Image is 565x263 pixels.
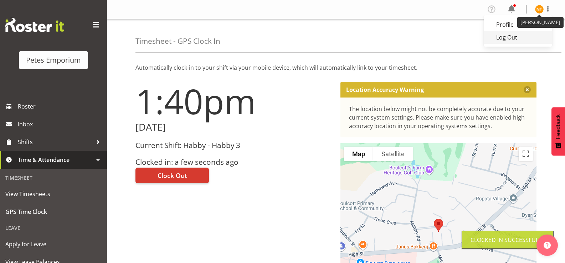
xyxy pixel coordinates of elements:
[18,101,103,112] span: Roster
[373,147,413,161] button: Show satellite imagery
[555,114,561,139] span: Feedback
[524,86,531,93] button: Close message
[26,55,81,65] div: Petes Emporium
[2,185,105,203] a: View Timesheets
[135,158,332,166] h3: Clocked in: a few seconds ago
[519,147,533,161] button: Toggle fullscreen view
[2,221,105,235] div: Leave
[135,141,332,149] h3: Current Shift: Habby - Habby 3
[18,137,93,147] span: Shifts
[484,18,552,31] a: Profile
[135,82,332,120] h1: 1:40pm
[2,170,105,185] div: Timesheet
[2,235,105,253] a: Apply for Leave
[5,239,102,249] span: Apply for Leave
[349,105,528,130] div: The location below might not be completely accurate due to your current system settings. Please m...
[2,203,105,221] a: GPS Time Clock
[5,18,64,32] img: Rosterit website logo
[18,154,93,165] span: Time & Attendance
[5,189,102,199] span: View Timesheets
[135,37,220,45] h4: Timesheet - GPS Clock In
[18,119,103,130] span: Inbox
[158,171,187,180] span: Clock Out
[346,86,424,93] p: Location Accuracy Warning
[471,236,545,244] div: Clocked in Successfully
[5,206,102,217] span: GPS Time Clock
[544,242,551,249] img: help-xxl-2.png
[135,122,332,133] h2: [DATE]
[135,168,209,183] button: Clock Out
[344,147,373,161] button: Show street map
[535,5,544,14] img: nicole-thomson8388.jpg
[135,63,536,72] p: Automatically clock-in to your shift via your mobile device, which will automatically link to you...
[484,31,552,44] a: Log Out
[551,107,565,156] button: Feedback - Show survey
